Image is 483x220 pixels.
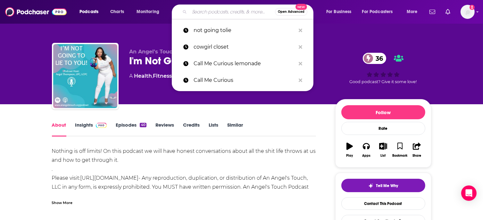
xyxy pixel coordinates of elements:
[368,183,373,188] img: tell me why sparkle
[75,122,107,137] a: InsightsPodchaser Pro
[275,8,307,16] button: Open AdvancedNew
[461,5,475,19] button: Show profile menu
[227,122,243,137] a: Similar
[402,7,426,17] button: open menu
[194,55,296,72] p: Call Me Curious lemonade
[408,138,425,161] button: Share
[183,122,200,137] a: Credits
[194,22,296,39] p: not going tolie
[172,55,313,72] a: Call Me Curious lemonade
[341,197,425,210] a: Contact This Podcast
[75,7,107,17] button: open menu
[358,7,402,17] button: open menu
[52,122,66,137] a: About
[369,53,386,64] span: 36
[172,72,313,89] a: Call Me Curious
[53,44,117,108] img: I'm Not Going To Lie To You!
[470,5,475,10] svg: Add a profile image
[296,4,307,10] span: New
[79,7,98,16] span: Podcasts
[427,6,438,17] a: Show notifications dropdown
[461,5,475,19] span: Logged in as BenLaurro
[326,7,352,16] span: For Business
[194,72,296,89] p: Call Me Curious
[376,183,398,188] span: Tell Me Why
[134,73,152,79] a: Health
[375,138,391,161] button: List
[172,39,313,55] a: cowgirl closet
[278,10,304,13] span: Open Advanced
[322,7,360,17] button: open menu
[194,39,296,55] p: cowgirl closet
[335,49,431,88] div: 36Good podcast? Give it some love!
[392,138,408,161] button: Bookmark
[189,7,275,17] input: Search podcasts, credits, & more...
[96,123,107,128] img: Podchaser Pro
[407,7,418,16] span: More
[110,7,124,16] span: Charts
[132,7,168,17] button: open menu
[346,154,353,158] div: Play
[341,105,425,119] button: Follow
[129,72,240,80] div: A podcast
[137,7,159,16] span: Monitoring
[362,7,393,16] span: For Podcasters
[341,138,358,161] button: Play
[341,179,425,192] button: tell me why sparkleTell Me Why
[350,79,417,84] span: Good podcast? Give it some love!
[412,154,421,158] div: Share
[358,138,375,161] button: Apps
[5,6,67,18] img: Podchaser - Follow, Share and Rate Podcasts
[392,154,407,158] div: Bookmark
[362,154,371,158] div: Apps
[381,154,386,158] div: List
[106,7,128,17] a: Charts
[178,4,320,19] div: Search podcasts, credits, & more...
[363,53,386,64] a: 36
[129,49,189,55] span: An Angel's Touch, LLC
[80,175,139,181] a: [URL][DOMAIN_NAME]
[153,73,172,79] a: Fitness
[116,122,146,137] a: Episodes40
[209,122,218,137] a: Lists
[341,122,425,135] div: Rate
[443,6,453,17] a: Show notifications dropdown
[461,185,477,201] div: Open Intercom Messenger
[461,5,475,19] img: User Profile
[152,73,153,79] span: ,
[140,123,146,127] div: 40
[155,122,174,137] a: Reviews
[172,22,313,39] a: not going tolie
